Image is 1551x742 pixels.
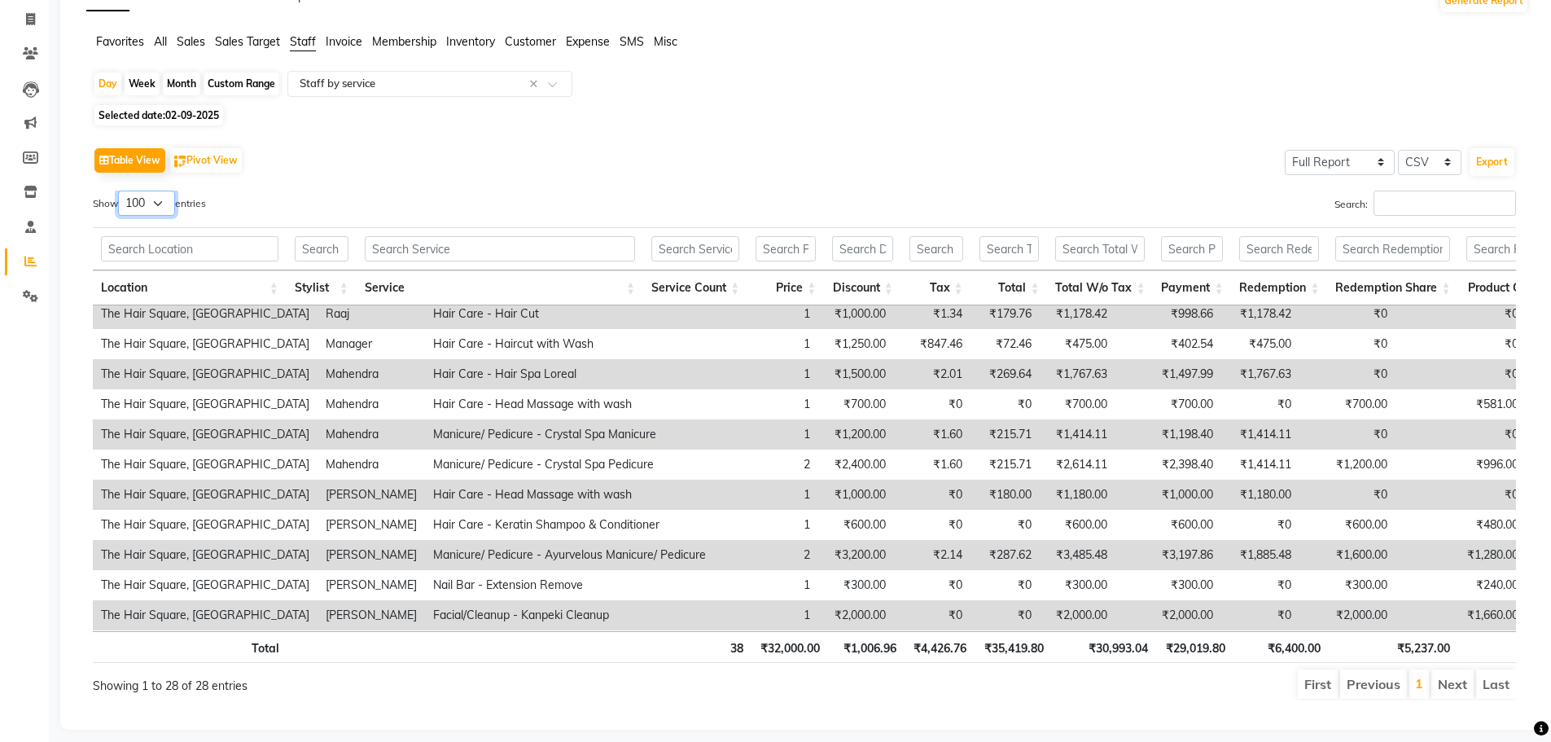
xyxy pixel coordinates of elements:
[1115,570,1221,600] td: ₹300.00
[1040,359,1115,389] td: ₹1,767.63
[1239,236,1319,261] input: Search Redemption
[1221,299,1299,329] td: ₹1,178.42
[1221,419,1299,450] td: ₹1,414.11
[154,34,167,49] span: All
[1115,299,1221,329] td: ₹998.66
[818,359,894,389] td: ₹1,500.00
[894,480,970,510] td: ₹0
[204,72,279,95] div: Custom Range
[1156,631,1233,663] th: ₹29,019.80
[832,236,893,261] input: Search Discount
[425,630,714,661] td: Threading - Threading
[1221,389,1299,419] td: ₹0
[901,270,971,305] th: Tax: activate to sort column ascending
[165,109,219,121] span: 02-09-2025
[1040,389,1115,419] td: ₹700.00
[651,236,739,261] input: Search Service Count
[1115,600,1221,630] td: ₹2,000.00
[1299,510,1395,540] td: ₹600.00
[163,72,200,95] div: Month
[425,480,714,510] td: Hair Care - Head Massage with wash
[1299,299,1395,329] td: ₹0
[818,389,894,419] td: ₹700.00
[295,236,348,261] input: Search Stylist
[1299,630,1395,661] td: ₹0
[1221,510,1299,540] td: ₹0
[818,450,894,480] td: ₹2,400.00
[1221,570,1299,600] td: ₹0
[1395,359,1527,389] td: ₹0
[1221,450,1299,480] td: ₹1,414.11
[894,359,970,389] td: ₹2.01
[1040,510,1115,540] td: ₹600.00
[894,540,970,570] td: ₹2.14
[1115,450,1221,480] td: ₹2,398.40
[747,270,824,305] th: Price: activate to sort column ascending
[446,34,495,49] span: Inventory
[970,510,1040,540] td: ₹0
[1221,480,1299,510] td: ₹1,180.00
[96,34,144,49] span: Favorites
[93,270,287,305] th: Location: activate to sort column ascending
[971,270,1048,305] th: Total: activate to sort column ascending
[894,450,970,480] td: ₹1.60
[714,540,818,570] td: 2
[1040,540,1115,570] td: ₹3,485.48
[1040,299,1115,329] td: ₹1,178.42
[318,630,425,661] td: [PERSON_NAME]
[318,450,425,480] td: Mahendra
[170,148,242,173] button: Pivot View
[215,34,280,49] span: Sales Target
[1040,570,1115,600] td: ₹300.00
[1299,419,1395,450] td: ₹0
[93,630,318,661] td: The Hair Square, [GEOGRAPHIC_DATA]
[1327,270,1458,305] th: Redemption Share: activate to sort column ascending
[318,329,425,359] td: Manager
[425,540,714,570] td: Manicure/ Pedicure - Ayurvelous Manicure/ Pedicure
[818,570,894,600] td: ₹300.00
[1395,329,1527,359] td: ₹0
[287,270,357,305] th: Stylist: activate to sort column ascending
[1395,389,1527,419] td: ₹581.00
[1233,631,1329,663] th: ₹6,400.00
[93,600,318,630] td: The Hair Square, [GEOGRAPHIC_DATA]
[714,600,818,630] td: 1
[894,570,970,600] td: ₹0
[425,359,714,389] td: Hair Care - Hair Spa Loreal
[372,34,436,49] span: Membership
[365,236,635,261] input: Search Service
[970,450,1040,480] td: ₹215.71
[1299,540,1395,570] td: ₹1,600.00
[177,34,205,49] span: Sales
[894,389,970,419] td: ₹0
[1153,270,1231,305] th: Payment: activate to sort column ascending
[318,299,425,329] td: Raaj
[970,329,1040,359] td: ₹72.46
[970,359,1040,389] td: ₹269.64
[970,570,1040,600] td: ₹0
[1221,329,1299,359] td: ₹475.00
[125,72,160,95] div: Week
[894,600,970,630] td: ₹0
[1040,630,1115,661] td: ₹236.00
[101,236,278,261] input: Search Location
[1395,600,1527,630] td: ₹1,660.00
[1115,480,1221,510] td: ₹1,000.00
[970,419,1040,450] td: ₹215.71
[1374,191,1516,216] input: Search:
[714,480,818,510] td: 1
[1299,600,1395,630] td: ₹2,000.00
[94,148,165,173] button: Table View
[93,419,318,450] td: The Hair Square, [GEOGRAPHIC_DATA]
[975,631,1051,663] th: ₹35,419.80
[1395,480,1527,510] td: ₹0
[818,510,894,540] td: ₹600.00
[818,299,894,329] td: ₹1,000.00
[1395,630,1527,661] td: ₹0
[326,34,362,49] span: Invoice
[425,389,714,419] td: Hair Care - Head Massage with wash
[318,600,425,630] td: [PERSON_NAME]
[425,299,714,329] td: Hair Care - Hair Cut
[970,480,1040,510] td: ₹180.00
[654,34,677,49] span: Misc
